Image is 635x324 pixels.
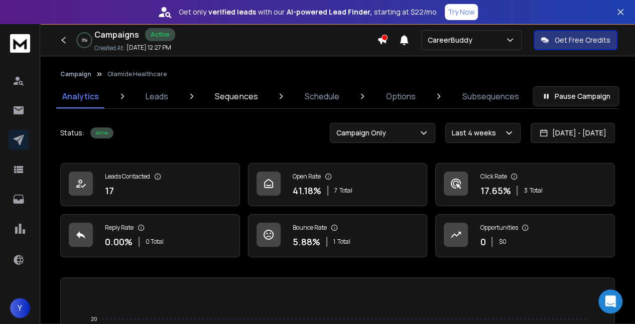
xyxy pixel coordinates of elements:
[598,289,622,313] div: Open Intercom Messenger
[336,128,390,138] p: Campaign Only
[248,163,428,206] a: Open Rate41.18%7Total
[82,37,87,43] p: 0 %
[287,7,372,17] strong: AI-powered Lead Finder,
[435,214,615,257] a: Opportunities0$0
[248,214,428,257] a: Bounce Rate5.88%1Total
[380,84,422,108] a: Options
[105,235,133,249] p: 0.00 %
[293,184,321,198] p: 41.18 %
[60,214,240,257] a: Reply Rate0.00%0 Total
[107,70,167,78] p: Olamide Healthcare
[10,34,30,53] img: logo
[448,7,475,17] p: Try Now
[386,90,416,102] p: Options
[105,224,134,232] p: Reply Rate
[60,163,240,206] a: Leads Contacted17
[60,70,91,78] button: Campaign
[145,28,175,41] div: Active
[10,298,30,318] button: Y
[62,90,99,102] p: Analytics
[56,84,105,108] a: Analytics
[293,235,320,249] p: 5.88 %
[428,35,476,45] p: CareerBuddy
[94,44,124,52] p: Created At:
[305,90,339,102] p: Schedule
[293,224,327,232] p: Bounce Rate
[140,84,174,108] a: Leads
[480,235,485,249] p: 0
[146,238,164,246] p: 0 Total
[337,238,350,246] span: Total
[339,187,352,195] span: Total
[215,90,258,102] p: Sequences
[445,4,478,20] button: Try Now
[456,84,525,108] a: Subsequences
[462,90,519,102] p: Subsequences
[334,187,337,195] span: 7
[498,238,506,246] p: $ 0
[105,184,114,198] p: 17
[480,173,506,181] p: Click Rate
[209,84,264,108] a: Sequences
[91,316,97,322] tspan: 20
[299,84,345,108] a: Schedule
[146,90,168,102] p: Leads
[555,35,610,45] p: Get Free Credits
[480,184,511,198] p: 17.65 %
[452,128,500,138] p: Last 4 weeks
[333,238,335,246] span: 1
[179,7,437,17] p: Get only with our starting at $22/mo
[90,127,113,138] div: Active
[208,7,256,17] strong: verified leads
[126,44,171,52] p: [DATE] 12:27 PM
[531,123,615,143] button: [DATE] - [DATE]
[533,86,619,106] button: Pause Campaign
[529,187,542,195] span: Total
[293,173,321,181] p: Open Rate
[105,173,150,181] p: Leads Contacted
[534,30,617,50] button: Get Free Credits
[435,163,615,206] a: Click Rate17.65%3Total
[524,187,527,195] span: 3
[480,224,518,232] p: Opportunities
[60,128,84,138] p: Status:
[94,29,139,41] h1: Campaigns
